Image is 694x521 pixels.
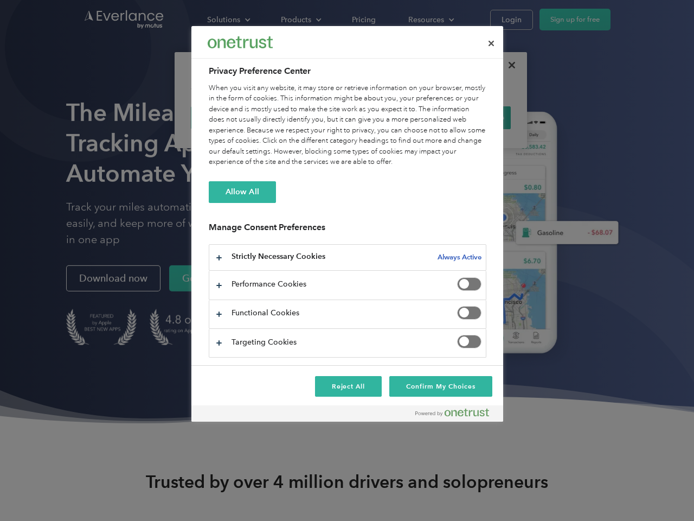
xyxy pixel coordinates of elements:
[315,376,382,397] button: Reject All
[191,26,503,422] div: Privacy Preference Center
[191,26,503,422] div: Preference center
[415,408,489,417] img: Powered by OneTrust Opens in a new Tab
[208,31,273,53] div: Everlance
[208,36,273,48] img: Everlance
[389,376,492,397] button: Confirm My Choices
[479,31,503,55] button: Close
[209,181,276,203] button: Allow All
[415,408,498,422] a: Powered by OneTrust Opens in a new Tab
[209,222,486,239] h3: Manage Consent Preferences
[209,65,486,78] h2: Privacy Preference Center
[209,83,486,168] div: When you visit any website, it may store or retrieve information on your browser, mostly in the f...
